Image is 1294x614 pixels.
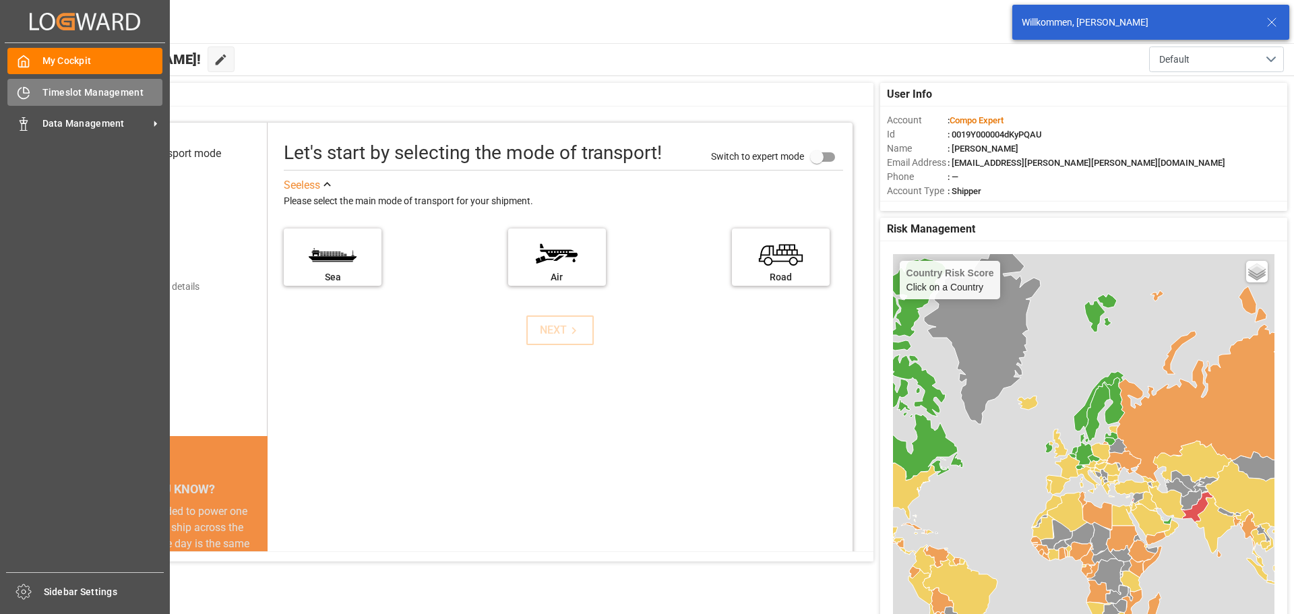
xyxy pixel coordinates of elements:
[906,268,994,278] h4: Country Risk Score
[42,117,149,131] span: Data Management
[7,48,162,74] a: My Cockpit
[89,503,251,601] div: The energy needed to power one large container ship across the ocean in a single day is the same ...
[42,86,163,100] span: Timeslot Management
[948,172,958,182] span: : —
[540,322,581,338] div: NEXT
[887,156,948,170] span: Email Address
[1159,53,1190,67] span: Default
[887,221,975,237] span: Risk Management
[42,54,163,68] span: My Cockpit
[284,139,662,167] div: Let's start by selecting the mode of transport!
[1022,16,1254,30] div: Willkommen, [PERSON_NAME]
[887,86,932,102] span: User Info
[948,158,1225,168] span: : [EMAIL_ADDRESS][PERSON_NAME][PERSON_NAME][DOMAIN_NAME]
[1246,261,1268,282] a: Layers
[887,142,948,156] span: Name
[284,177,320,193] div: See less
[515,270,599,284] div: Air
[739,270,823,284] div: Road
[948,144,1018,154] span: : [PERSON_NAME]
[887,113,948,127] span: Account
[284,193,843,210] div: Please select the main mode of transport for your shipment.
[73,475,268,503] div: DID YOU KNOW?
[56,47,201,72] span: Hello [PERSON_NAME]!
[887,127,948,142] span: Id
[887,170,948,184] span: Phone
[887,184,948,198] span: Account Type
[950,115,1004,125] span: Compo Expert
[948,186,981,196] span: : Shipper
[711,150,804,161] span: Switch to expert mode
[526,315,594,345] button: NEXT
[948,115,1004,125] span: :
[1149,47,1284,72] button: open menu
[906,268,994,293] div: Click on a Country
[948,129,1042,140] span: : 0019Y000004dKyPQAU
[44,585,164,599] span: Sidebar Settings
[290,270,375,284] div: Sea
[7,79,162,105] a: Timeslot Management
